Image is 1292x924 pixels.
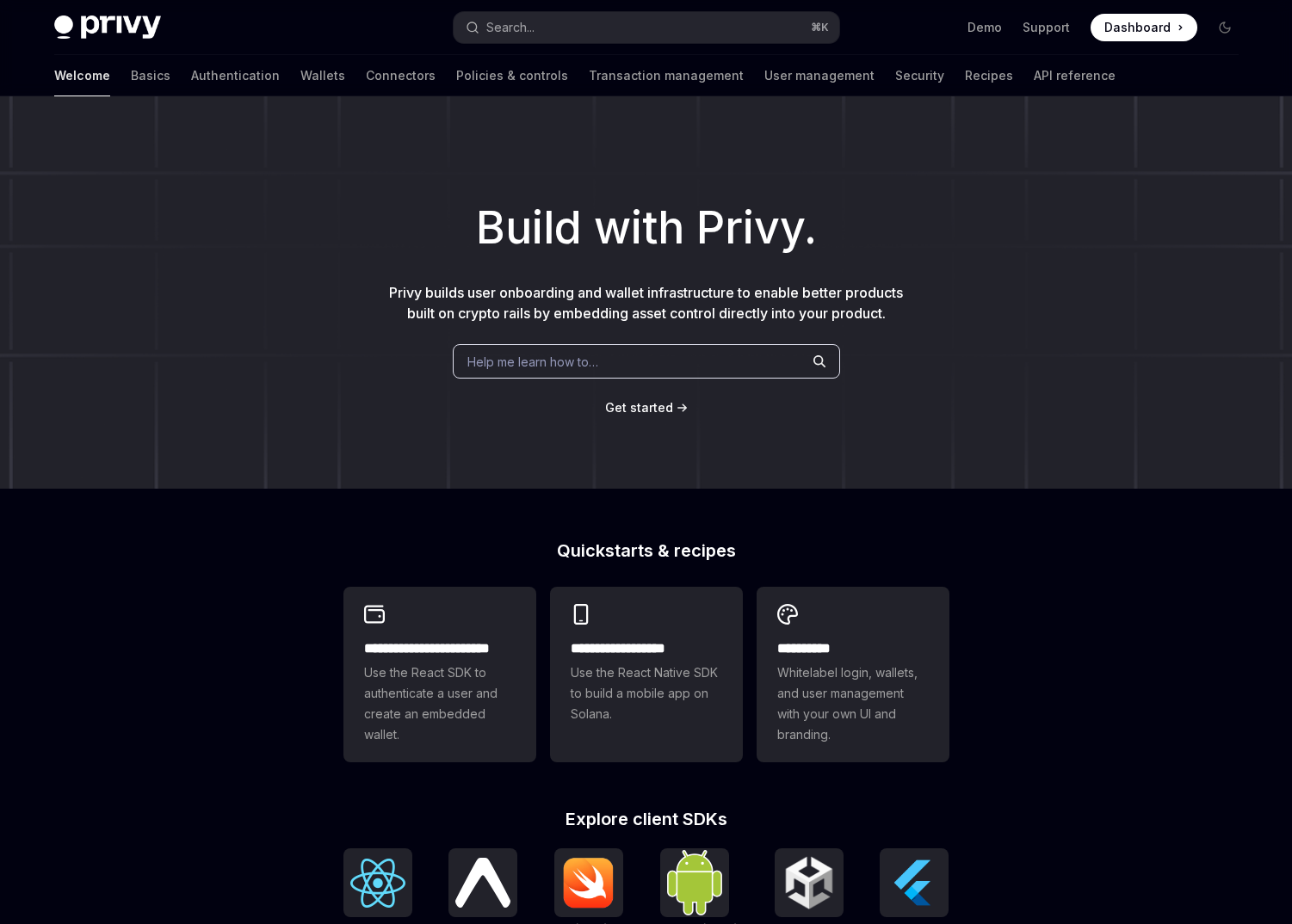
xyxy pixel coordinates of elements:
[764,55,875,96] a: User management
[1211,14,1239,41] button: Toggle dark mode
[455,858,510,907] img: React Native
[300,55,345,96] a: Wallets
[605,399,673,416] a: Get started
[757,587,949,762] a: **** *****Whitelabel login, wallets, and user management with your own UI and branding.
[965,55,1013,96] a: Recipes
[486,17,535,38] div: Search...
[777,662,929,745] span: Whitelabel login, wallets, and user management with your own UI and branding.
[1023,19,1070,36] a: Support
[191,55,280,96] a: Authentication
[54,55,110,96] a: Welcome
[887,855,942,910] img: Flutter
[343,542,949,559] h2: Quickstarts & recipes
[54,15,161,40] img: dark logo
[1091,14,1197,41] a: Dashboard
[343,810,949,828] h2: Explore client SDKs
[967,19,1002,36] a: Demo
[1034,55,1116,96] a: API reference
[571,662,722,724] span: Use the React Native SDK to build a mobile app on Solana.
[667,850,722,915] img: Android (Kotlin)
[782,855,837,910] img: Unity
[895,55,944,96] a: Security
[389,284,903,322] span: Privy builds user onboarding and wallet infrastructure to enable better products built on crypto ...
[366,55,436,96] a: Connectors
[28,194,1264,262] h1: Build with Privy.
[467,353,598,371] span: Help me learn how to…
[454,12,839,43] button: Search...⌘K
[550,587,743,762] a: **** **** **** ***Use the React Native SDK to build a mobile app on Solana.
[1104,19,1171,36] span: Dashboard
[131,55,170,96] a: Basics
[561,857,616,909] img: iOS (Swift)
[350,859,405,908] img: React
[811,21,829,34] span: ⌘ K
[456,55,568,96] a: Policies & controls
[589,55,744,96] a: Transaction management
[364,662,516,745] span: Use the React SDK to authenticate a user and create an embedded wallet.
[605,400,673,415] span: Get started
